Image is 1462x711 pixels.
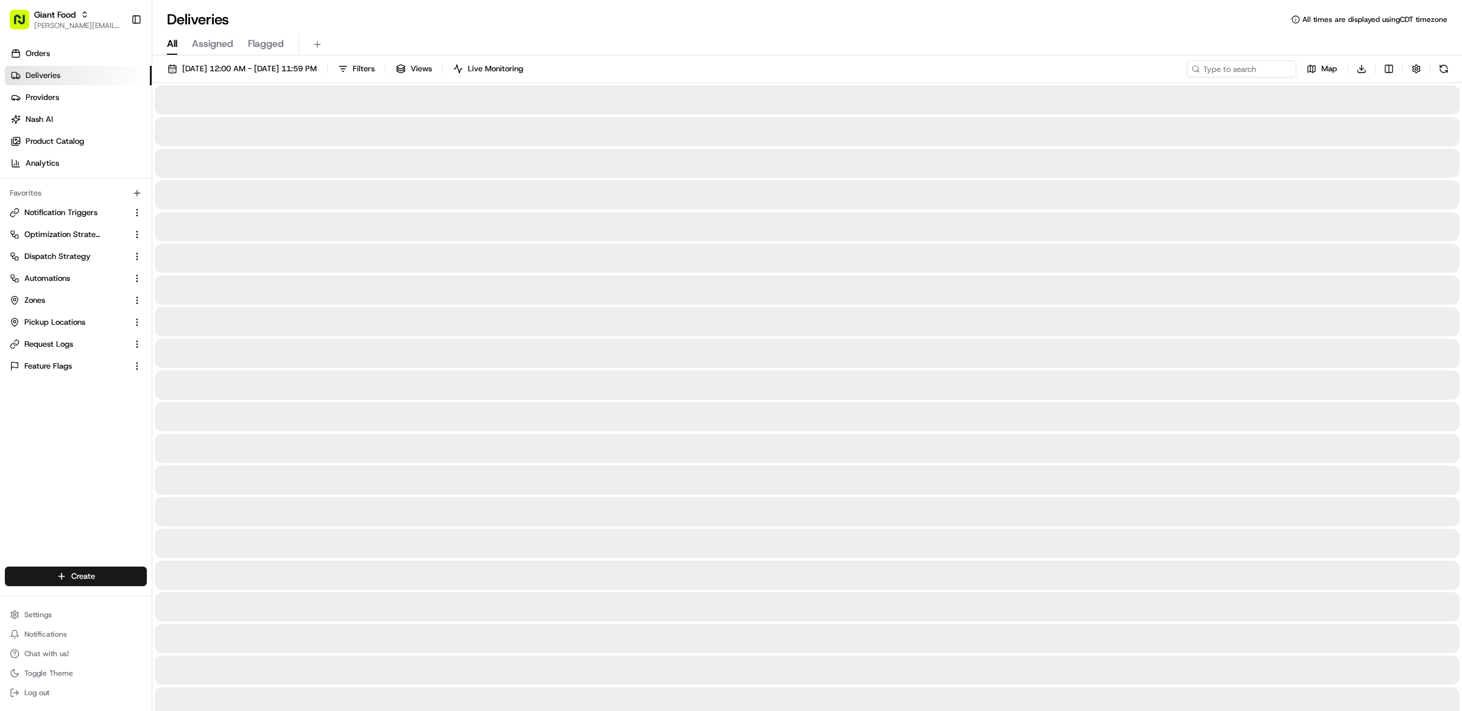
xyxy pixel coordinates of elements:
[10,361,127,372] a: Feature Flags
[24,317,85,328] span: Pickup Locations
[26,136,84,147] span: Product Catalog
[5,313,147,332] button: Pickup Locations
[24,629,67,639] span: Notifications
[24,229,101,240] span: Optimization Strategy
[26,92,59,103] span: Providers
[5,66,152,85] a: Deliveries
[10,295,127,306] a: Zones
[5,183,147,203] div: Favorites
[34,21,121,30] button: [PERSON_NAME][EMAIL_ADDRESS][DOMAIN_NAME]
[411,63,432,74] span: Views
[10,273,127,284] a: Automations
[448,60,529,77] button: Live Monitoring
[10,339,127,350] a: Request Logs
[167,10,229,29] h1: Deliveries
[26,48,50,59] span: Orders
[10,251,127,262] a: Dispatch Strategy
[1435,60,1452,77] button: Refresh
[5,684,147,701] button: Log out
[5,110,152,129] a: Nash AI
[5,567,147,586] button: Create
[1302,15,1447,24] span: All times are displayed using CDT timezone
[353,63,375,74] span: Filters
[1301,60,1343,77] button: Map
[24,207,97,218] span: Notification Triggers
[10,229,127,240] a: Optimization Strategy
[24,273,70,284] span: Automations
[5,665,147,682] button: Toggle Theme
[468,63,523,74] span: Live Monitoring
[24,688,49,698] span: Log out
[5,247,147,266] button: Dispatch Strategy
[24,295,45,306] span: Zones
[5,626,147,643] button: Notifications
[34,9,76,21] button: Giant Food
[182,63,317,74] span: [DATE] 12:00 AM - [DATE] 11:59 PM
[24,361,72,372] span: Feature Flags
[5,88,152,107] a: Providers
[192,37,233,51] span: Assigned
[24,649,69,659] span: Chat with us!
[5,225,147,244] button: Optimization Strategy
[5,5,126,34] button: Giant Food[PERSON_NAME][EMAIL_ADDRESS][DOMAIN_NAME]
[248,37,284,51] span: Flagged
[5,291,147,310] button: Zones
[5,154,152,173] a: Analytics
[24,610,52,620] span: Settings
[5,334,147,354] button: Request Logs
[5,132,152,151] a: Product Catalog
[5,269,147,288] button: Automations
[24,339,73,350] span: Request Logs
[162,60,322,77] button: [DATE] 12:00 AM - [DATE] 11:59 PM
[26,158,59,169] span: Analytics
[10,207,127,218] a: Notification Triggers
[5,645,147,662] button: Chat with us!
[1321,63,1337,74] span: Map
[26,70,60,81] span: Deliveries
[5,356,147,376] button: Feature Flags
[5,606,147,623] button: Settings
[333,60,380,77] button: Filters
[1187,60,1296,77] input: Type to search
[5,203,147,222] button: Notification Triggers
[167,37,177,51] span: All
[24,668,73,678] span: Toggle Theme
[26,114,53,125] span: Nash AI
[71,571,95,582] span: Create
[5,44,152,63] a: Orders
[390,60,437,77] button: Views
[24,251,91,262] span: Dispatch Strategy
[10,317,127,328] a: Pickup Locations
